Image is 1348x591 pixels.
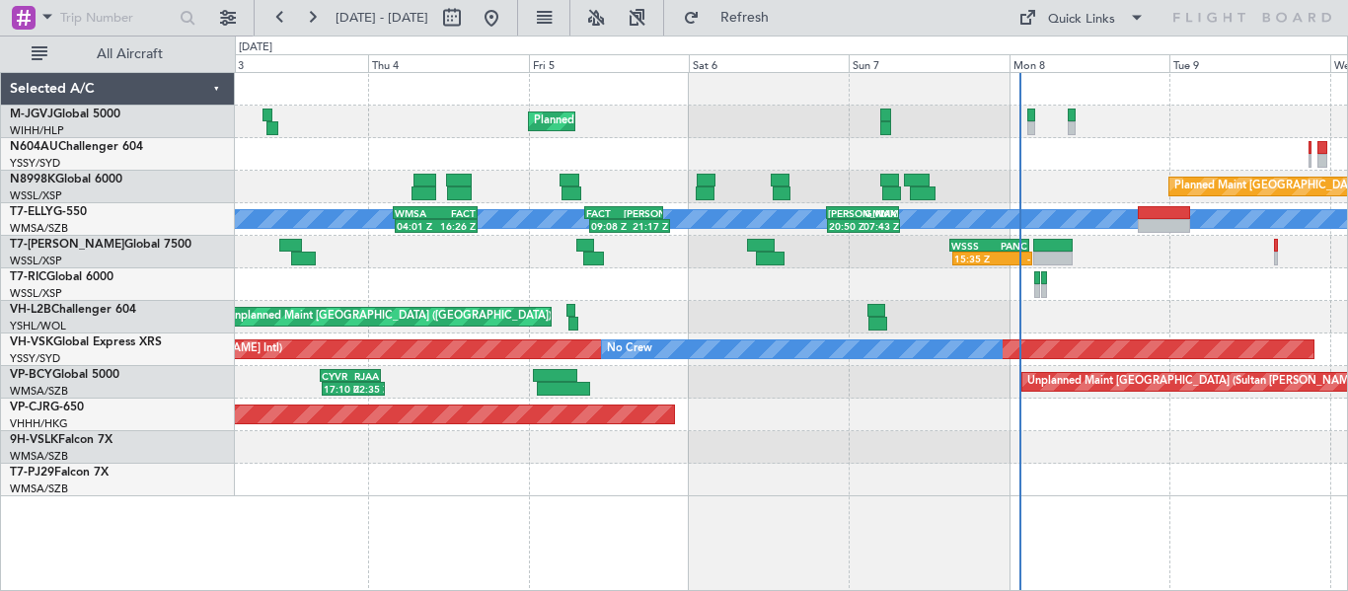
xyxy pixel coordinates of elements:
[10,206,87,218] a: T7-ELLYG-550
[10,206,53,218] span: T7-ELLY
[591,220,630,232] div: 09:08 Z
[10,336,53,348] span: VH-VSK
[239,39,272,56] div: [DATE]
[10,239,191,251] a: T7-[PERSON_NAME]Global 7500
[607,334,652,364] div: No Crew
[951,240,990,252] div: WSSS
[704,11,786,25] span: Refresh
[1009,2,1155,34] button: Quick Links
[10,156,60,171] a: YSSY/SYD
[1048,10,1115,30] div: Quick Links
[529,54,689,72] div: Fri 5
[828,207,862,219] div: [PERSON_NAME]
[10,221,68,236] a: WMSA/SZB
[992,253,1030,264] div: -
[10,123,64,138] a: WIHH/HLP
[674,2,792,34] button: Refresh
[10,416,68,431] a: VHHH/HKG
[227,302,552,332] div: Unplanned Maint [GEOGRAPHIC_DATA] ([GEOGRAPHIC_DATA])
[397,220,436,232] div: 04:01 Z
[954,253,993,264] div: 15:35 Z
[10,369,52,381] span: VP-BCY
[1010,54,1169,72] div: Mon 8
[989,240,1027,252] div: PANC
[10,402,84,413] a: VP-CJRG-650
[10,304,51,316] span: VH-L2B
[10,109,120,120] a: M-JGVJGlobal 5000
[10,467,54,479] span: T7-PJ29
[689,54,849,72] div: Sat 6
[322,370,350,382] div: CYVR
[534,107,766,136] div: Planned Maint [GEOGRAPHIC_DATA] (Seletar)
[10,434,112,446] a: 9H-VSLKFalcon 7X
[336,9,428,27] span: [DATE] - [DATE]
[1169,54,1329,72] div: Tue 9
[10,402,50,413] span: VP-CJR
[10,384,68,399] a: WMSA/SZB
[630,220,668,232] div: 21:17 Z
[10,319,66,333] a: YSHL/WOL
[208,54,368,72] div: Wed 3
[22,38,214,70] button: All Aircraft
[60,3,174,33] input: Trip Number
[10,188,62,203] a: WSSL/XSP
[395,207,435,219] div: WMSA
[10,351,60,366] a: YSSY/SYD
[10,434,58,446] span: 9H-VSLK
[10,336,162,348] a: VH-VSKGlobal Express XRS
[10,369,119,381] a: VP-BCYGlobal 5000
[829,220,863,232] div: 20:50 Z
[10,239,124,251] span: T7-[PERSON_NAME]
[353,383,383,395] div: 02:35 Z
[10,141,143,153] a: N604AUChallenger 604
[10,254,62,268] a: WSSL/XSP
[10,467,109,479] a: T7-PJ29Falcon 7X
[10,286,62,301] a: WSSL/XSP
[10,481,68,496] a: WMSA/SZB
[586,207,624,219] div: FACT
[849,54,1009,72] div: Sun 7
[10,174,55,185] span: N8998K
[10,271,46,283] span: T7-RIC
[10,109,53,120] span: M-JGVJ
[624,207,661,219] div: [PERSON_NAME]
[863,220,898,232] div: 07:43 Z
[436,220,476,232] div: 16:26 Z
[368,54,528,72] div: Thu 4
[10,141,58,153] span: N604AU
[10,271,113,283] a: T7-RICGlobal 6000
[350,370,379,382] div: RJAA
[862,207,897,219] div: GMMX
[10,304,136,316] a: VH-L2BChallenger 604
[435,207,476,219] div: FACT
[51,47,208,61] span: All Aircraft
[10,174,122,185] a: N8998KGlobal 6000
[324,383,353,395] div: 17:10 Z
[10,449,68,464] a: WMSA/SZB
